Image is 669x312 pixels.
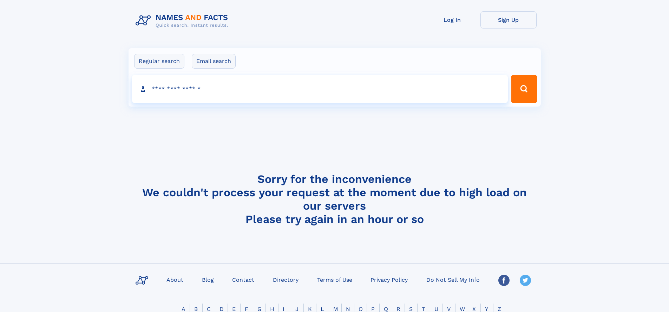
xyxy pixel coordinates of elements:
img: Twitter [520,275,531,286]
a: Sign Up [480,11,537,28]
a: About [164,274,186,285]
label: Email search [192,54,236,69]
a: Terms of Use [314,274,355,285]
h4: Sorry for the inconvenience We couldn't process your request at the moment due to high load on ou... [133,172,537,226]
label: Regular search [134,54,184,69]
button: Search Button [511,75,537,103]
a: Directory [270,274,301,285]
a: Contact [229,274,257,285]
a: Blog [199,274,217,285]
a: Log In [424,11,480,28]
input: search input [132,75,508,103]
a: Privacy Policy [368,274,411,285]
img: Facebook [498,275,510,286]
a: Do Not Sell My Info [424,274,483,285]
img: Logo Names and Facts [133,11,234,30]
